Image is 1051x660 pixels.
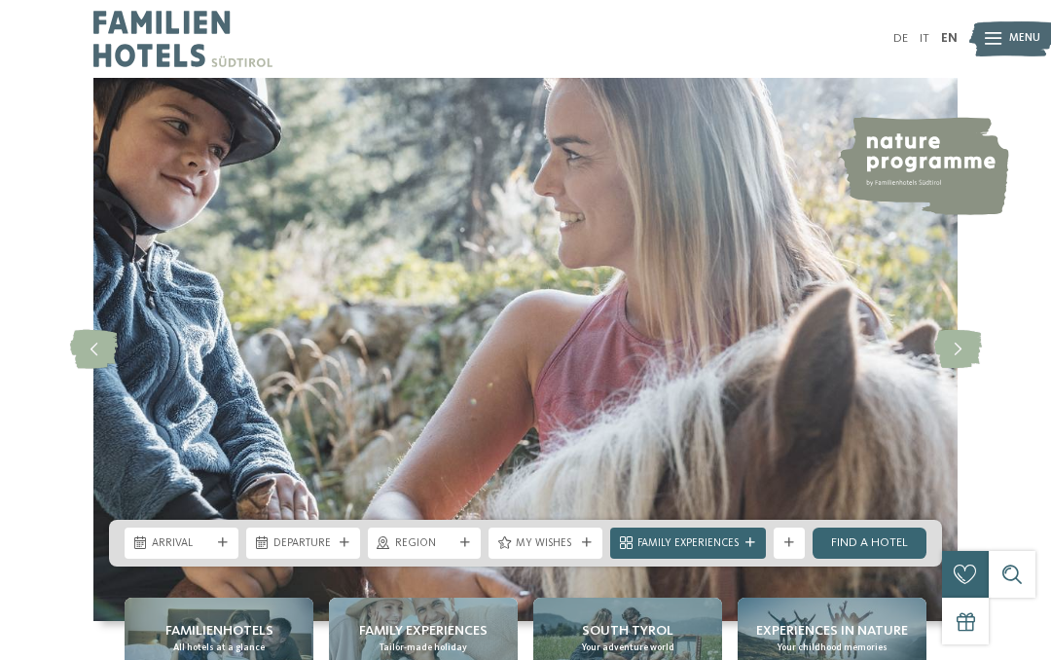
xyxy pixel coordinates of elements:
span: Your adventure world [582,642,674,654]
span: Departure [273,536,333,552]
span: Menu [1009,31,1040,47]
img: nature programme by Familienhotels Südtirol [838,117,1009,215]
span: Arrival [152,536,211,552]
span: My wishes [516,536,575,552]
span: All hotels at a glance [173,642,265,654]
span: South Tyrol [582,621,673,641]
span: Familienhotels [165,621,273,641]
img: Familienhotels Südtirol: The happy family places! [93,78,958,621]
span: Experiences in nature [756,621,908,641]
a: IT [920,32,929,45]
a: DE [893,32,908,45]
a: Find a hotel [813,528,926,559]
span: Tailor-made holiday [380,642,467,654]
span: Family Experiences [359,621,488,641]
span: Your childhood memories [778,642,888,654]
span: Region [395,536,454,552]
a: EN [941,32,958,45]
span: Family Experiences [637,536,739,552]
